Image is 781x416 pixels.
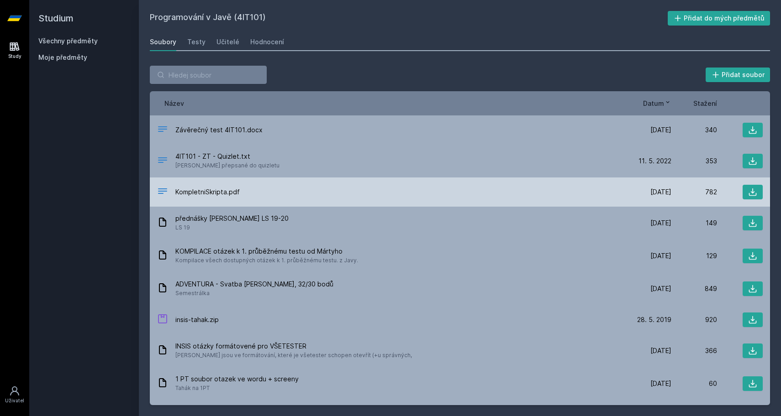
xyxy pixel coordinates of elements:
[216,33,239,51] a: Učitelé
[643,99,664,108] span: Datum
[650,187,671,197] span: [DATE]
[216,37,239,47] div: Učitelé
[650,251,671,260] span: [DATE]
[150,66,267,84] input: Hledej soubor
[637,315,671,324] span: 28. 5. 2019
[175,315,219,324] span: insis-tahak.zip
[650,125,671,135] span: [DATE]
[175,280,333,289] span: ADVENTURA - Svatba [PERSON_NAME], 32/30 bodů
[671,156,717,166] div: 353
[38,37,98,45] a: Všechny předměty
[650,379,671,388] span: [DATE]
[187,33,206,51] a: Testy
[650,346,671,355] span: [DATE]
[175,125,263,135] span: Závěrečný test 4IT101.docx
[8,53,21,60] div: Study
[175,152,280,161] span: 4IT101 - ZT - Quizlet.txt
[150,37,176,47] div: Soubory
[175,374,299,384] span: 1 PT soubor otazek ve wordu + screeny
[175,351,412,360] span: [PERSON_NAME] jsou ve formátování, které je všetester schopen otevřít (+u správných,
[157,124,168,137] div: DOCX
[250,37,284,47] div: Hodnocení
[175,384,299,393] span: Tahák na 1PT
[2,381,27,409] a: Uživatel
[175,223,289,232] span: LS 19
[671,315,717,324] div: 920
[175,187,240,197] span: KompletniSkripta.pdf
[150,11,668,26] h2: Programování v Javě (4IT101)
[639,156,671,166] span: 11. 5. 2022
[175,247,358,256] span: KOMPILACE otázek k 1. průběžnému testu od Mártyho
[671,284,717,293] div: 849
[5,397,24,404] div: Uživatel
[38,53,87,62] span: Moje předměty
[175,161,280,170] span: [PERSON_NAME] přepsané do quizletu
[2,36,27,64] a: Study
[643,99,671,108] button: Datum
[175,289,333,298] span: Semestrálka
[671,379,717,388] div: 60
[693,99,717,108] button: Stažení
[157,186,168,199] div: PDF
[671,125,717,135] div: 340
[175,342,412,351] span: INSIS otázky formátovené pro VŠETESTER
[175,214,289,223] span: přednášky [PERSON_NAME] LS 19-20
[175,256,358,265] span: Kompilace všech dostupných otázek k 1. průběžnému testu. z Javy.
[157,155,168,168] div: TXT
[150,33,176,51] a: Soubory
[650,284,671,293] span: [DATE]
[671,346,717,355] div: 366
[650,218,671,228] span: [DATE]
[164,99,184,108] button: Název
[157,313,168,327] div: ZIP
[671,251,717,260] div: 129
[671,218,717,228] div: 149
[187,37,206,47] div: Testy
[706,68,770,82] button: Přidat soubor
[668,11,770,26] button: Přidat do mých předmětů
[671,187,717,197] div: 782
[250,33,284,51] a: Hodnocení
